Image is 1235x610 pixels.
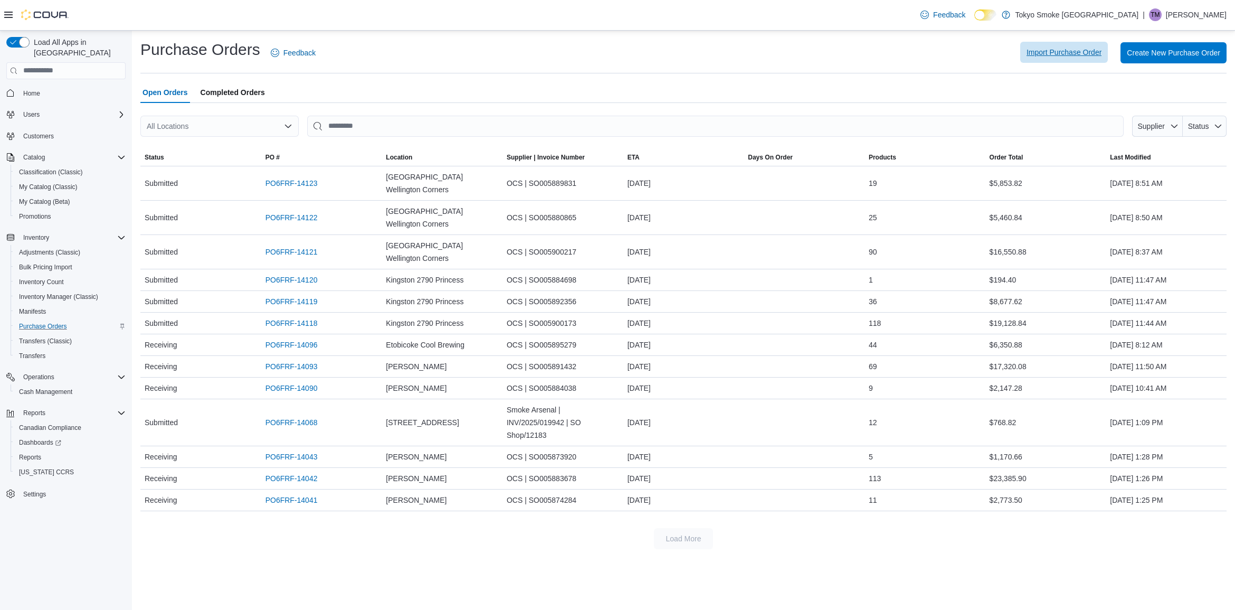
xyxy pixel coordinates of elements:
button: Last Modified [1106,149,1227,166]
span: Reports [19,407,126,419]
div: $23,385.90 [985,468,1106,489]
button: Status [140,149,261,166]
button: Location [382,149,502,166]
span: Submitted [145,274,178,286]
a: PO6FRF-14120 [265,274,318,286]
span: 12 [869,416,877,429]
div: [DATE] 8:51 AM [1106,173,1227,194]
span: Cash Management [19,388,72,396]
div: [DATE] 1:25 PM [1106,490,1227,511]
span: Operations [23,373,54,381]
a: PO6FRF-14119 [265,295,318,308]
button: Operations [19,371,59,383]
span: Kingston 2790 Princess [386,295,463,308]
button: Status [1183,116,1227,137]
span: Order Total [990,153,1023,162]
a: Transfers (Classic) [15,335,76,348]
div: [DATE] 1:09 PM [1106,412,1227,433]
span: Settings [19,487,126,500]
span: [PERSON_NAME] [386,451,446,463]
div: $19,128.84 [985,313,1106,334]
a: PO6FRF-14090 [265,382,318,395]
button: Create New Purchase Order [1120,42,1227,63]
a: PO6FRF-14093 [265,360,318,373]
span: Completed Orders [201,82,265,103]
span: Users [23,110,40,119]
div: [DATE] 1:28 PM [1106,446,1227,467]
p: Tokyo Smoke [GEOGRAPHIC_DATA] [1015,8,1139,21]
span: Submitted [145,211,178,224]
span: Purchase Orders [15,320,126,333]
div: $768.82 [985,412,1106,433]
div: $5,460.84 [985,207,1106,228]
button: [US_STATE] CCRS [11,465,130,480]
a: Adjustments (Classic) [15,246,84,259]
span: PO # [265,153,280,162]
a: PO6FRF-14041 [265,494,318,506]
button: Transfers (Classic) [11,334,130,349]
button: Products [864,149,985,166]
span: Last Modified [1110,153,1151,162]
div: [DATE] 8:37 AM [1106,241,1227,262]
div: [DATE] [623,378,744,399]
span: Inventory Manager (Classic) [15,290,126,303]
div: [DATE] [623,334,744,355]
a: Inventory Count [15,276,68,288]
button: Inventory Manager (Classic) [11,289,130,304]
div: [DATE] [623,468,744,489]
button: Settings [2,486,130,501]
span: Dashboards [19,438,61,447]
span: Load All Apps in [GEOGRAPHIC_DATA] [30,37,126,58]
a: Cash Management [15,386,77,398]
span: Kingston 2790 Princess [386,274,463,286]
a: Customers [19,130,58,143]
div: Smoke Arsenal | INV/2025/019942 | SO Shop/12183 [502,399,623,446]
button: Manifests [11,304,130,319]
span: 44 [869,339,877,351]
button: Load More [654,528,713,549]
span: [GEOGRAPHIC_DATA] Wellington Corners [386,239,498,265]
span: TM [1151,8,1160,21]
span: 113 [869,472,881,485]
span: Status [1188,122,1209,130]
span: Inventory Manager (Classic) [19,293,98,301]
p: [PERSON_NAME] [1166,8,1227,21]
span: [STREET_ADDRESS] [386,416,459,429]
div: OCS | SO005884038 [502,378,623,399]
button: Transfers [11,349,130,363]
a: Inventory Manager (Classic) [15,290,102,303]
span: Status [145,153,164,162]
button: Import Purchase Order [1020,42,1108,63]
span: 9 [869,382,873,395]
div: OCS | SO005873920 [502,446,623,467]
button: Inventory [19,231,53,244]
div: [DATE] [623,412,744,433]
span: Customers [23,132,54,140]
span: 69 [869,360,877,373]
span: Dashboards [15,436,126,449]
span: Reports [15,451,126,464]
button: Bulk Pricing Import [11,260,130,275]
a: Classification (Classic) [15,166,87,179]
div: Location [386,153,412,162]
a: PO6FRF-14118 [265,317,318,330]
button: Promotions [11,209,130,224]
span: 11 [869,494,877,506]
span: Classification (Classic) [19,168,83,176]
span: My Catalog (Beta) [15,195,126,208]
div: OCS | SO005884698 [502,269,623,290]
a: Canadian Compliance [15,421,85,434]
span: My Catalog (Classic) [15,181,126,193]
button: Order Total [985,149,1106,166]
span: Classification (Classic) [15,166,126,179]
span: Receiving [145,382,177,395]
button: Home [2,86,130,101]
button: Classification (Classic) [11,165,130,180]
a: PO6FRF-14121 [265,246,318,258]
div: [DATE] 11:47 AM [1106,269,1227,290]
a: Purchase Orders [15,320,71,333]
div: Taylor Murphy [1149,8,1162,21]
div: $16,550.88 [985,241,1106,262]
a: PO6FRF-14122 [265,211,318,224]
a: PO6FRF-14043 [265,451,318,463]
